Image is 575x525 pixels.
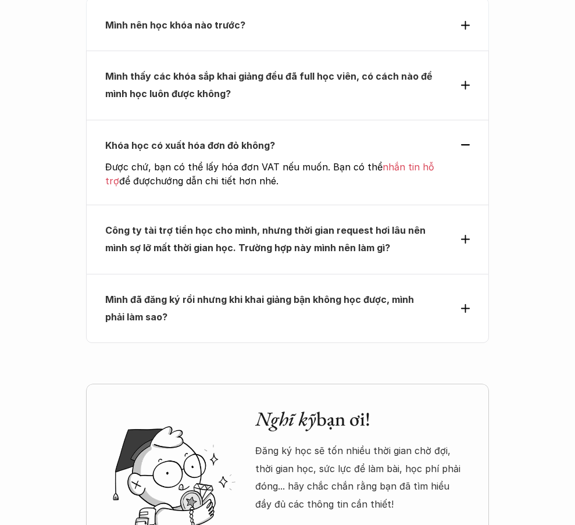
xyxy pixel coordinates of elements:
[105,160,437,188] p: Được chứ, bạn có thể lấy hóa đơn VAT nếu muốn. Bạn có thể hướng dẫn chi tiết hơn nhé.
[105,70,435,99] strong: Mình thấy các khóa sắp khai giảng đều đã full học viên, có cách nào để mình học luôn được không?
[105,140,275,151] strong: Khóa học có xuất hóa đơn đỏ không?
[255,442,465,513] p: Đăng ký học sẽ tốn nhiều thời gian chờ đợi, thời gian học, sức lực để làm bài, học phí phải đóng....
[105,19,245,31] strong: Mình nên học khóa nào trước?
[105,224,428,253] strong: Công ty tài trợ tiền học cho mình, nhưng thời gian request hơi lâu nên mình sợ lỡ mất thời gian h...
[255,407,465,431] h2: bạn ơi!
[255,406,316,431] em: Nghĩ kỹ
[105,294,416,323] strong: Mình đã đăng ký rồi nhưng khi khai giảng bận không học được, mình phải làm sao?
